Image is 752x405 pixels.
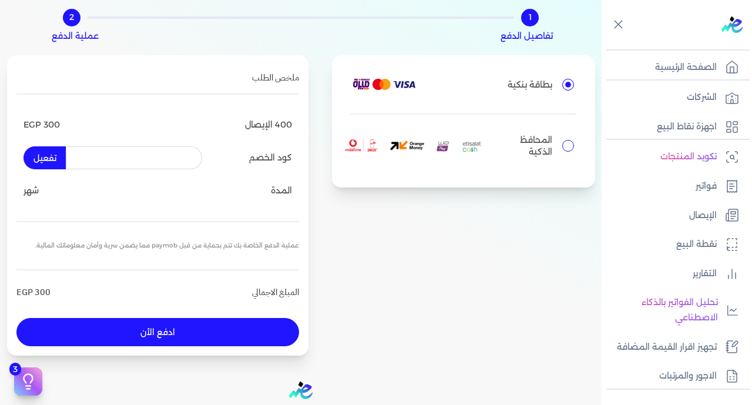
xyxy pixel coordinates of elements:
a: تجهيز اقرار القيمة المضافة [602,335,745,360]
p: الاجور والمرتبات [659,369,717,384]
p: تكويد المنتجات [660,149,717,165]
img: logo [721,16,743,33]
p: تجهيز اقرار القيمة المضافة [617,340,717,355]
p: شهر [23,183,39,199]
input: المحافظ الذكيةwallets [562,140,574,152]
a: الإيصال [602,203,745,228]
h5: المبلغ الاجمالي [252,286,299,299]
p: فواتير [696,179,717,194]
img: visaCard [353,79,415,91]
p: تفاصيل الدفع [501,29,553,44]
h5: ملخص الطلب [252,72,299,85]
a: تكويد المنتجات [602,145,745,169]
input: بطاقة بنكيةvisaCard [562,79,574,91]
p: عملية الدفع [52,29,99,44]
h5: EGP 300 [16,286,51,299]
button: ادفع الأن [16,318,299,346]
p: 400 الإيصال [245,118,292,133]
a: التقارير [602,262,745,286]
p: التقارير [693,266,717,282]
a: الشركات [602,85,745,110]
div: 1 [521,9,539,26]
a: نقطة البيع [602,232,745,257]
a: الاجور والمرتبات [602,364,745,389]
p: تحليل الفواتير بالذكاء الاصطناعي [607,295,718,325]
p: EGP 300 [23,118,60,133]
p: عملية الدفع الخاصة بك تتم بحماية من قبل paymob مما يضمن سرية وأمان معلوماتك المالية. [16,231,299,260]
span: 3 [9,363,21,376]
img: wallets [345,128,488,163]
a: تحليل الفواتير بالذكاء الاصطناعي [602,290,745,330]
a: اجهزة نقاط البيع [602,115,745,139]
a: فواتير [602,174,745,199]
p: المدة [271,183,292,199]
p: الإيصال [689,208,717,223]
p: اجهزة نقاط البيع [657,119,717,135]
p: نقطة البيع [676,237,717,252]
p: كود الخصم [249,150,292,166]
button: تفعيل [23,146,66,169]
p: الصفحة الرئيسية [655,60,717,75]
p: المحافظ الذكية [497,134,552,158]
img: logo [289,381,313,400]
button: 3 [14,367,42,396]
p: بطاقة بنكية [425,79,552,91]
a: الصفحة الرئيسية [602,55,745,80]
div: 2 [63,9,80,26]
p: الشركات [687,90,717,105]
